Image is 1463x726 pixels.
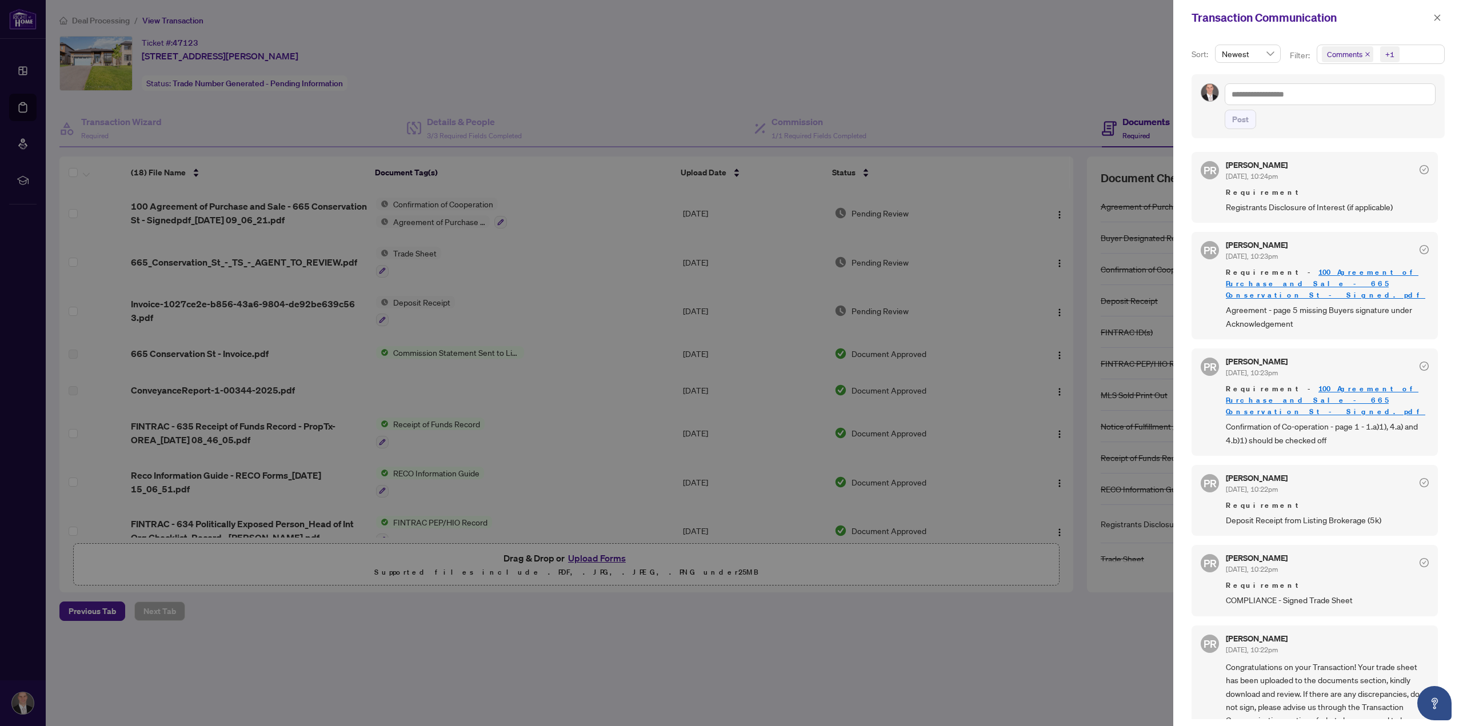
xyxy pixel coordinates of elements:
span: PR [1204,636,1217,652]
h5: [PERSON_NAME] [1226,635,1288,643]
span: Requirement [1226,187,1429,198]
span: [DATE], 10:23pm [1226,368,1278,377]
button: Post [1225,110,1256,129]
div: Transaction Communication [1192,9,1430,26]
span: Requirement [1226,500,1429,511]
span: PR [1204,242,1217,258]
span: Agreement - page 5 missing Buyers signature under Acknowledgement [1226,303,1429,330]
span: check-circle [1420,165,1429,174]
span: check-circle [1420,245,1429,254]
span: Requirement - [1226,267,1429,301]
span: Requirement - [1226,383,1429,418]
div: +1 [1385,49,1394,60]
span: check-circle [1420,478,1429,487]
a: 100 Agreement of Purchase and Sale - 665 Conservation St - Signed.pdf [1226,267,1425,300]
span: PR [1204,555,1217,571]
p: Sort: [1192,48,1210,61]
span: Requirement [1226,580,1429,591]
span: [DATE], 10:23pm [1226,252,1278,260]
h5: [PERSON_NAME] [1226,161,1288,169]
h5: [PERSON_NAME] [1226,358,1288,366]
span: [DATE], 10:24pm [1226,172,1278,181]
span: Registrants Disclosure of Interest (if applicable) [1226,200,1429,214]
span: PR [1204,162,1217,178]
span: PR [1204,475,1217,491]
button: Open asap [1417,686,1452,720]
span: [DATE], 10:22pm [1226,645,1278,654]
span: COMPLIANCE - Signed Trade Sheet [1226,593,1429,607]
span: PR [1204,359,1217,375]
span: check-circle [1420,362,1429,371]
span: [DATE], 10:22pm [1226,485,1278,494]
span: check-circle [1420,558,1429,567]
span: Comments [1327,49,1362,60]
p: Filter: [1290,49,1312,62]
h5: [PERSON_NAME] [1226,241,1288,249]
span: Confirmation of Co-operation - page 1 - 1.a)1), 4.a) and 4.b)1) should be checked off [1226,420,1429,447]
a: 100 Agreement of Purchase and Sale - 665 Conservation St - Signed.pdf [1226,384,1425,416]
img: Profile Icon [1201,84,1218,101]
h5: [PERSON_NAME] [1226,474,1288,482]
span: close [1433,14,1441,22]
span: [DATE], 10:22pm [1226,565,1278,573]
h5: [PERSON_NAME] [1226,554,1288,562]
span: Comments [1322,46,1373,62]
span: Newest [1222,45,1274,62]
span: close [1365,51,1370,57]
span: Deposit Receipt from Listing Brokerage (5k) [1226,514,1429,527]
